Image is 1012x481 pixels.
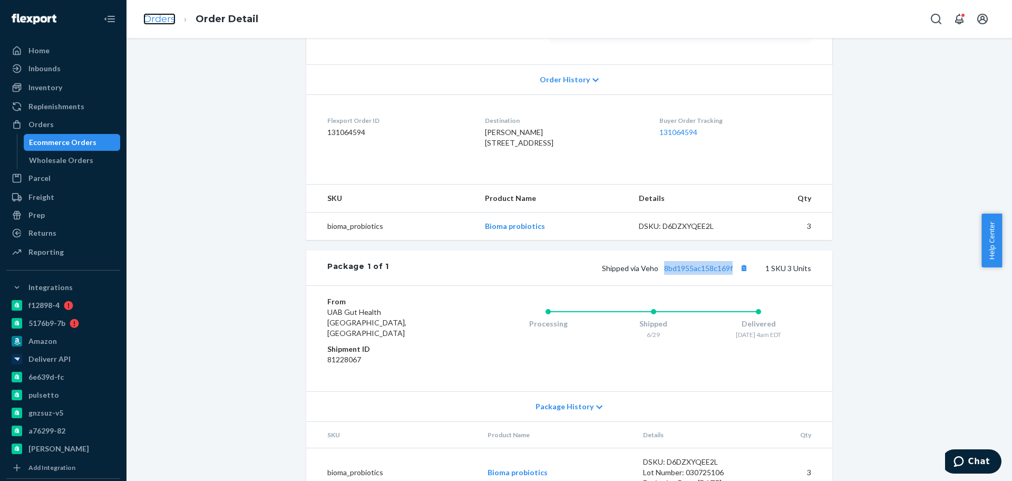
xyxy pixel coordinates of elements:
[6,387,120,403] a: pulsetto
[485,116,642,125] dt: Destination
[28,426,65,436] div: a76299-82
[28,444,89,454] div: [PERSON_NAME]
[635,422,751,448] th: Details
[6,98,120,115] a: Replenishments
[476,185,630,213] th: Product Name
[659,116,811,125] dt: Buyer Order Tracking
[24,152,121,169] a: Wholesale Orders
[6,170,120,187] a: Parcel
[6,315,120,332] a: 5176b9-7b
[28,101,84,112] div: Replenishments
[28,45,50,56] div: Home
[706,319,811,329] div: Delivered
[6,333,120,350] a: Amazon
[6,422,120,439] a: a76299-82
[6,116,120,133] a: Orders
[327,261,389,275] div: Package 1 of 1
[706,330,811,339] div: [DATE] 4am EDT
[659,128,697,137] a: 131064594
[926,8,947,30] button: Open Search Box
[99,8,120,30] button: Close Navigation
[306,213,476,240] td: bioma_probiotics
[28,372,64,382] div: 6e639d-fc
[306,185,476,213] th: SKU
[28,82,62,93] div: Inventory
[28,119,54,130] div: Orders
[327,344,453,354] dt: Shipment ID
[196,13,258,25] a: Order Detail
[949,8,970,30] button: Open notifications
[327,127,468,138] dd: 131064594
[485,128,553,147] span: [PERSON_NAME] [STREET_ADDRESS]
[28,210,45,220] div: Prep
[135,4,267,35] ol: breadcrumbs
[143,13,176,25] a: Orders
[28,192,54,203] div: Freight
[28,282,73,293] div: Integrations
[28,336,57,347] div: Amazon
[746,185,832,213] th: Qty
[972,8,993,30] button: Open account menu
[6,60,120,77] a: Inbounds
[6,297,120,314] a: f12898-4
[981,214,1002,267] button: Help Center
[28,173,51,184] div: Parcel
[24,134,121,151] a: Ecommerce Orders
[6,244,120,261] a: Reporting
[746,213,832,240] td: 3
[6,225,120,242] a: Returns
[28,390,59,400] div: pulsetto
[6,279,120,296] button: Integrations
[28,300,60,311] div: f12898-4
[540,74,590,85] span: Order History
[6,369,120,386] a: 6e639d-fc
[6,207,120,224] a: Prep
[639,221,738,232] div: DSKU: D6DZXYQEE2L
[6,189,120,206] a: Freight
[327,354,453,365] dd: 81228067
[28,247,64,257] div: Reporting
[6,461,120,474] a: Add Integration
[29,137,96,148] div: Ecommerce Orders
[389,261,811,275] div: 1 SKU 3 Units
[630,185,746,213] th: Details
[6,351,120,368] a: Deliverr API
[536,401,593,412] span: Package History
[479,422,635,448] th: Product Name
[306,422,479,448] th: SKU
[643,457,742,467] div: DSKU: D6DZXYQEE2L
[6,42,120,59] a: Home
[488,468,548,477] a: Bioma probiotics
[737,261,751,275] button: Copy tracking number
[6,440,120,457] a: [PERSON_NAME]
[485,222,545,230] a: Bioma probiotics
[327,116,468,125] dt: Flexport Order ID
[29,155,93,166] div: Wholesale Orders
[602,264,751,273] span: Shipped via Veho
[643,467,742,478] div: Lot Number: 030725106
[601,319,706,329] div: Shipped
[28,463,75,472] div: Add Integration
[28,408,63,418] div: gnzsuz-v5
[495,319,601,329] div: Processing
[601,330,706,339] div: 6/29
[327,296,453,307] dt: From
[327,307,406,338] span: UAB Gut Health [GEOGRAPHIC_DATA], [GEOGRAPHIC_DATA]
[28,354,71,364] div: Deliverr API
[28,228,56,238] div: Returns
[12,14,56,24] img: Flexport logo
[6,79,120,96] a: Inventory
[28,318,65,329] div: 5176b9-7b
[6,405,120,421] a: gnzsuz-v5
[750,422,832,448] th: Qty
[28,63,61,74] div: Inbounds
[664,264,733,273] a: 8bd1955ac158c169f
[945,449,1001,476] iframe: Opens a widget where you can chat to one of our agents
